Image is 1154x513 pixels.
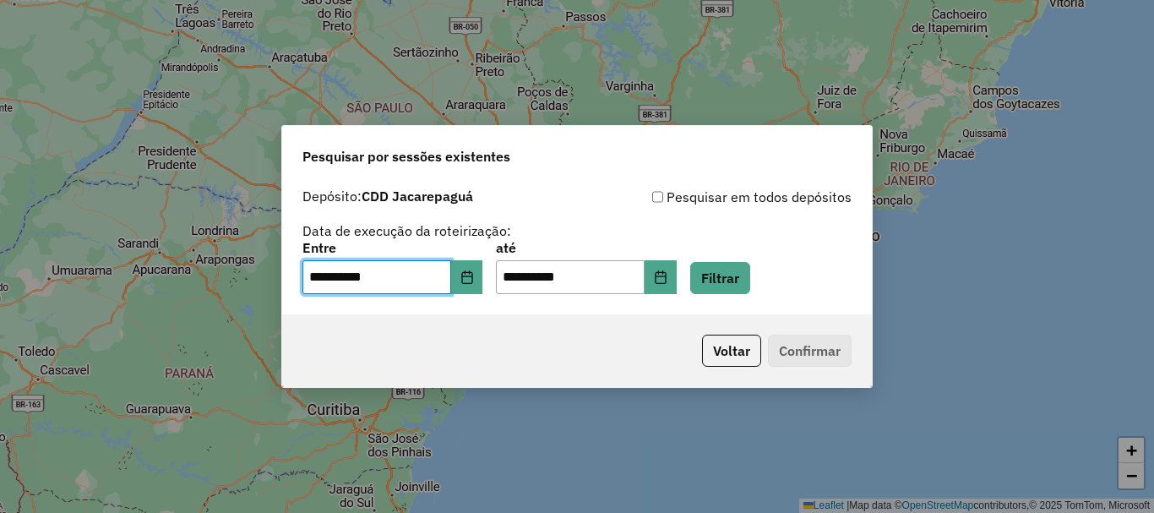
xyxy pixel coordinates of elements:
[302,146,510,166] span: Pesquisar por sessões existentes
[302,186,473,206] label: Depósito:
[496,237,676,258] label: até
[451,260,483,294] button: Choose Date
[690,262,750,294] button: Filtrar
[645,260,677,294] button: Choose Date
[302,237,482,258] label: Entre
[302,221,511,241] label: Data de execução da roteirização:
[702,335,761,367] button: Voltar
[577,187,852,207] div: Pesquisar em todos depósitos
[362,188,473,205] strong: CDD Jacarepaguá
